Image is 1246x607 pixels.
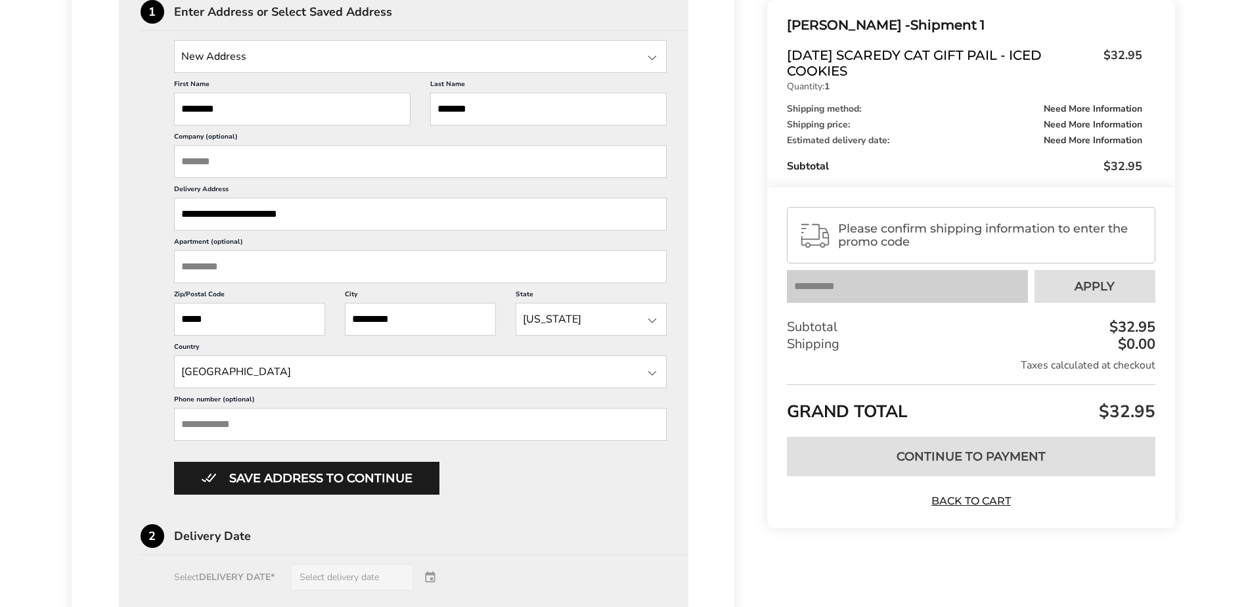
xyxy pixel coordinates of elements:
div: 2 [141,524,164,548]
input: Last Name [430,93,667,125]
input: State [174,40,667,73]
a: Back to Cart [925,494,1017,508]
input: ZIP [174,303,325,336]
div: Shipping price: [787,120,1142,129]
input: Company [174,145,667,178]
span: $32.95 [1097,47,1142,76]
div: GRAND TOTAL [787,384,1155,427]
div: Subtotal [787,158,1142,174]
input: State [174,355,667,388]
input: City [345,303,496,336]
div: Shipping method: [787,104,1142,114]
label: Phone number (optional) [174,395,667,408]
div: Taxes calculated at checkout [787,358,1155,372]
div: Subtotal [787,319,1155,336]
span: [DATE] Scaredy Cat Gift Pail - Iced Cookies [787,47,1096,79]
div: Shipment 1 [787,14,1142,36]
label: Company (optional) [174,132,667,145]
span: Need More Information [1044,104,1142,114]
span: $32.95 [1103,158,1142,174]
input: Apartment [174,250,667,283]
div: $32.95 [1106,320,1155,334]
label: Zip/Postal Code [174,290,325,303]
span: $32.95 [1096,400,1155,423]
label: Last Name [430,79,667,93]
span: Apply [1075,281,1115,292]
div: Shipping [787,336,1155,353]
span: Please confirm shipping information to enter the promo code [838,222,1143,248]
label: Country [174,342,667,355]
label: Apartment (optional) [174,237,667,250]
button: Continue to Payment [787,437,1155,476]
div: Enter Address or Select Saved Address [174,6,689,18]
a: [DATE] Scaredy Cat Gift Pail - Iced Cookies$32.95 [787,47,1142,79]
div: Delivery Date [174,530,689,542]
span: Need More Information [1044,136,1142,145]
label: Delivery Address [174,185,667,198]
span: [PERSON_NAME] - [787,17,910,33]
div: Estimated delivery date: [787,136,1142,145]
p: Quantity: [787,82,1142,91]
button: Button save address [174,462,439,495]
label: State [516,290,667,303]
input: State [516,303,667,336]
input: Delivery Address [174,198,667,231]
label: City [345,290,496,303]
button: Apply [1035,270,1155,303]
input: First Name [174,93,411,125]
strong: 1 [824,80,830,93]
div: $0.00 [1115,337,1155,351]
label: First Name [174,79,411,93]
span: Need More Information [1044,120,1142,129]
